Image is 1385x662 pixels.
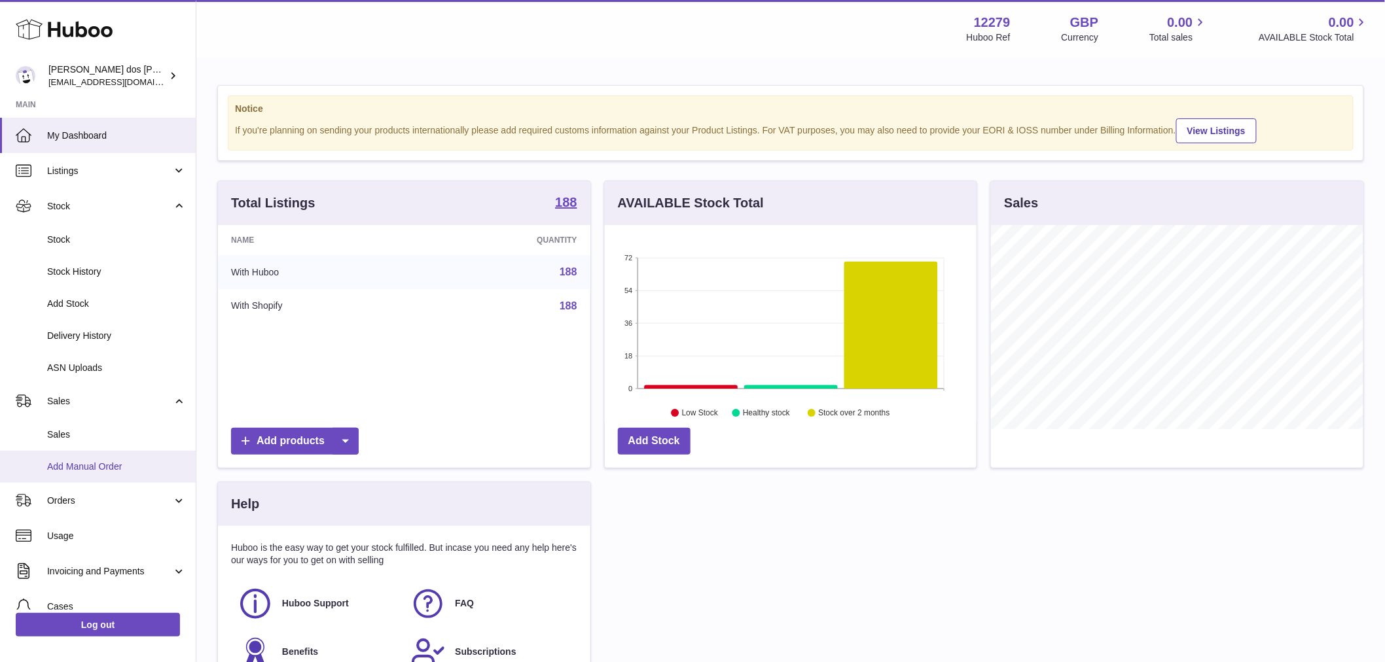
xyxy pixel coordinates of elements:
text: 18 [624,352,632,360]
h3: Sales [1004,194,1038,212]
span: Total sales [1149,31,1208,44]
h3: AVAILABLE Stock Total [618,194,764,212]
a: 188 [560,300,577,311]
div: Currency [1062,31,1099,44]
span: Orders [47,495,172,507]
span: Stock [47,200,172,213]
a: Huboo Support [238,586,397,621]
span: Invoicing and Payments [47,565,172,578]
span: Stock [47,234,186,246]
td: With Shopify [218,289,419,323]
span: Cases [47,601,186,613]
p: Huboo is the easy way to get your stock fulfilled. But incase you need any help here's our ways f... [231,542,577,566]
strong: GBP [1070,14,1098,31]
span: Listings [47,165,172,177]
a: Log out [16,613,180,636]
th: Quantity [419,225,590,255]
strong: Notice [235,103,1346,115]
h3: Help [231,495,259,513]
text: Low Stock [682,409,719,418]
text: 72 [624,254,632,262]
span: Sales [47,428,186,441]
a: View Listings [1176,118,1257,143]
span: Stock History [47,266,186,278]
span: My Dashboard [47,130,186,142]
span: Add Stock [47,298,186,310]
text: 36 [624,319,632,327]
a: 0.00 Total sales [1149,14,1208,44]
text: 0 [628,385,632,392]
div: [PERSON_NAME] dos [PERSON_NAME] [48,63,166,88]
td: With Huboo [218,255,419,289]
span: Sales [47,395,172,408]
th: Name [218,225,419,255]
div: Huboo Ref [967,31,1011,44]
h3: Total Listings [231,194,315,212]
span: Subscriptions [455,646,516,658]
text: Healthy stock [743,409,791,418]
span: ASN Uploads [47,362,186,374]
a: FAQ [410,586,570,621]
span: [EMAIL_ADDRESS][DOMAIN_NAME] [48,77,192,87]
span: Benefits [282,646,318,658]
a: Add Stock [618,428,691,455]
span: Delivery History [47,330,186,342]
a: 188 [560,266,577,277]
span: FAQ [455,597,474,610]
strong: 12279 [974,14,1011,31]
span: Huboo Support [282,597,349,610]
a: Add products [231,428,359,455]
img: internalAdmin-12279@internal.huboo.com [16,66,35,86]
span: 0.00 [1329,14,1354,31]
span: AVAILABLE Stock Total [1259,31,1369,44]
div: If you're planning on sending your products internationally please add required customs informati... [235,116,1346,143]
span: Usage [47,530,186,542]
a: 188 [555,196,577,211]
text: 54 [624,287,632,294]
span: 0.00 [1168,14,1193,31]
a: 0.00 AVAILABLE Stock Total [1259,14,1369,44]
text: Stock over 2 months [818,409,890,418]
span: Add Manual Order [47,461,186,473]
strong: 188 [555,196,577,209]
